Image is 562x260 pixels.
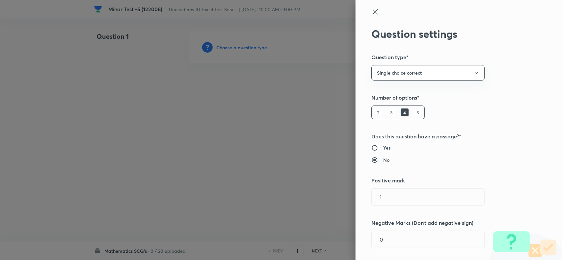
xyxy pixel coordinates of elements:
button: Single choice correct [371,65,485,81]
h5: Positive mark [371,177,524,184]
h6: Yes [383,144,390,151]
h5: Question type* [371,53,524,61]
h6: 2 [374,108,382,116]
h5: Number of options* [371,94,524,102]
h6: 3 [388,108,395,116]
h5: Negative Marks (Don’t add negative sign) [371,219,524,227]
h5: Does this question have a passage?* [371,132,524,140]
h6: 4 [401,108,409,116]
h2: Question settings [371,28,524,40]
input: Positive marks [372,189,484,205]
h6: No [383,156,389,163]
input: Negative marks [372,231,484,248]
h6: 5 [414,108,422,116]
